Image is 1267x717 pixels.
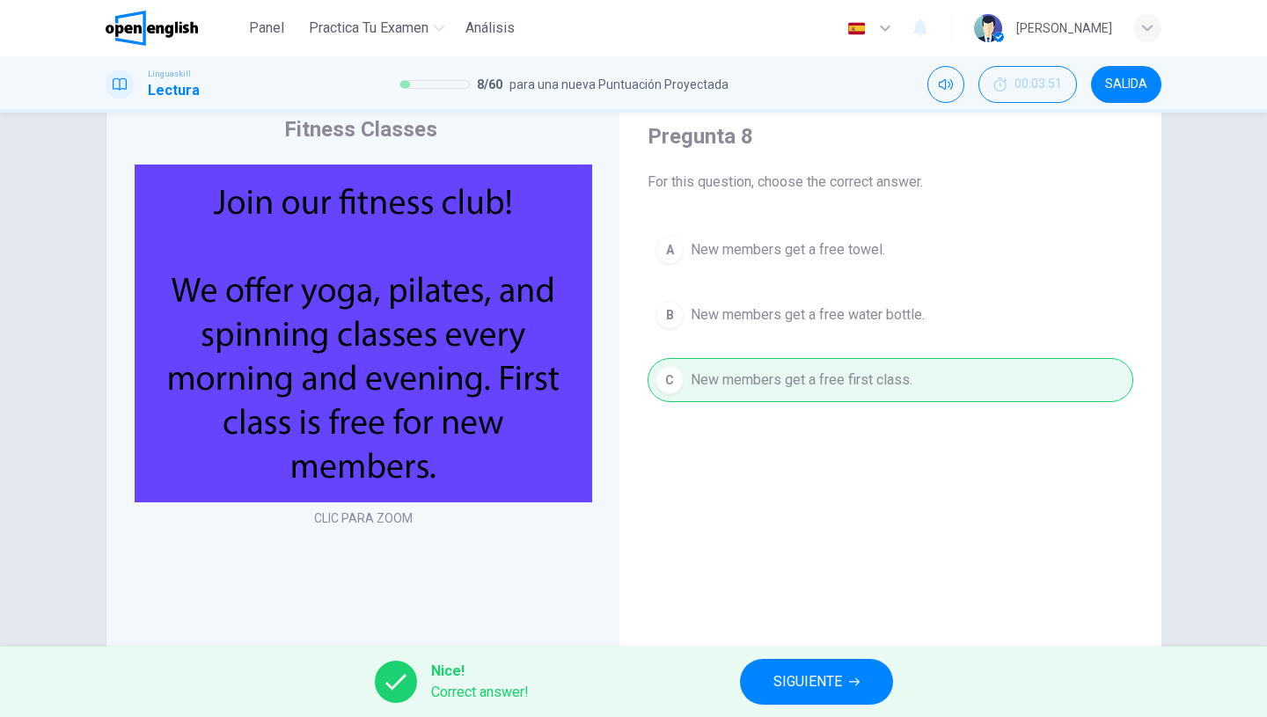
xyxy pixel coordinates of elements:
button: Practica tu examen [302,12,451,44]
span: Practica tu examen [309,18,428,39]
div: Ocultar [978,66,1077,103]
span: Análisis [465,18,515,39]
a: OpenEnglish logo [106,11,238,46]
span: Correct answer! [431,682,529,703]
button: Análisis [458,12,522,44]
h1: Lectura [148,80,200,101]
img: es [846,22,868,35]
span: SIGUIENTE [773,669,842,694]
h4: Fitness Classes [284,115,437,143]
span: Nice! [431,661,529,682]
div: [PERSON_NAME] [1016,18,1112,39]
img: Profile picture [974,14,1002,42]
span: For this question, choose the correct answer. [648,172,1133,193]
h4: Pregunta 8 [648,122,1133,150]
img: undefined [135,165,592,502]
button: 00:03:51 [978,66,1077,103]
button: SALIDA [1091,66,1161,103]
span: 8 / 60 [477,74,502,95]
span: para una nueva Puntuación Proyectada [509,74,729,95]
span: Linguaskill [148,68,191,80]
span: SALIDA [1105,77,1147,91]
button: SIGUIENTE [740,659,893,705]
div: Silenciar [927,66,964,103]
button: CLIC PARA ZOOM [307,506,420,530]
span: Panel [249,18,284,39]
img: OpenEnglish logo [106,11,198,46]
span: 00:03:51 [1014,77,1062,91]
button: Panel [238,12,295,44]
